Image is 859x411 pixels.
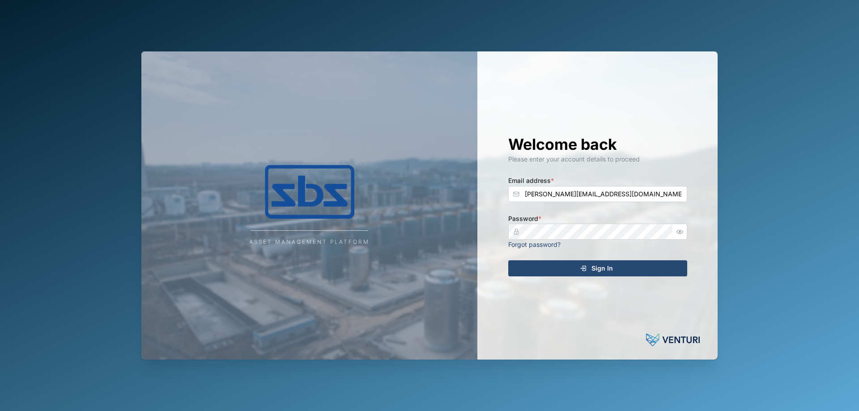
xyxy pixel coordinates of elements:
h1: Welcome back [508,135,687,154]
button: Sign In [508,260,687,276]
label: Email address [508,176,554,186]
div: Asset Management Platform [249,238,370,246]
img: Powered by: Venturi [646,331,700,349]
img: Company Logo [220,165,399,219]
a: Forgot password? [508,241,561,248]
span: Sign In [591,261,613,276]
input: Enter your email [508,186,687,202]
div: Please enter your account details to proceed [508,154,687,164]
label: Password [508,214,541,224]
